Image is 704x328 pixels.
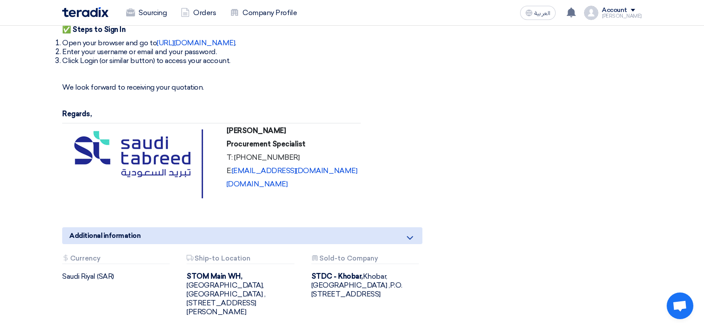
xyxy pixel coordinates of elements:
b: STDC - Khobar, [311,272,363,281]
span: العربية [534,10,550,16]
img: profile_test.png [584,6,598,20]
button: العربية [520,6,556,20]
div: Currency [62,255,170,264]
p: E: [227,166,358,175]
strong: ✅ Steps to Sign In [62,25,125,34]
strong: [PERSON_NAME] [227,126,286,135]
b: STOM Main WH, [187,272,242,281]
a: [EMAIL_ADDRESS][DOMAIN_NAME] [232,166,358,175]
li: Open your browser and go to . [62,39,422,47]
div: Saudi Riyal (SAR) [62,272,173,281]
span: Additional information [69,231,140,241]
p: We look forward to receiving your quotation. [62,83,422,92]
img: Teradix logo [62,7,108,17]
div: [GEOGRAPHIC_DATA], [GEOGRAPHIC_DATA] ,[STREET_ADDRESS][PERSON_NAME] [187,272,298,316]
a: Sourcing [119,3,174,23]
div: [PERSON_NAME] [602,14,642,19]
li: Enter your username or email and your password. [62,47,422,56]
a: Company Profile [223,3,304,23]
div: Sold-to Company [311,255,419,264]
a: [URL][DOMAIN_NAME] [157,39,235,47]
strong: Procurement Specialist [227,140,306,148]
a: [DOMAIN_NAME] [227,180,288,188]
div: Open chat [667,292,693,319]
img: A logo with blue and green text AI-generated content may be incorrect. [66,126,220,202]
div: Ship-to Location [187,255,294,264]
p: T: [PHONE_NUMBER] [227,153,358,162]
a: Orders [174,3,223,23]
strong: Regards, [62,110,91,118]
li: Click Login (or similar button) to access your account. [62,56,422,65]
div: Khobar, [GEOGRAPHIC_DATA] ,P.O. [STREET_ADDRESS] [311,272,422,299]
div: Account [602,7,627,14]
